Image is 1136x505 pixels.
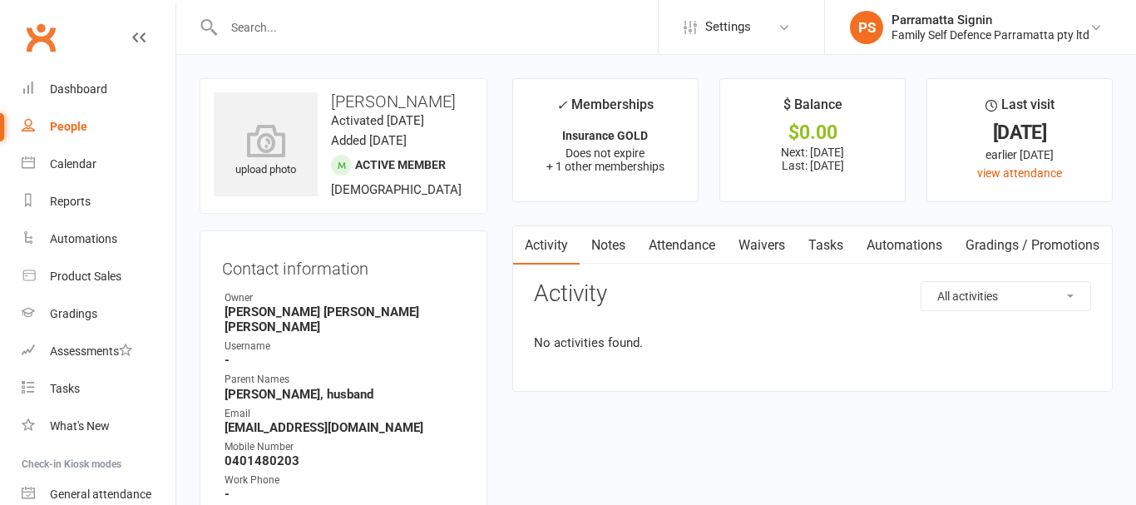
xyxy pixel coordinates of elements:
div: People [50,120,87,133]
input: Search... [219,16,658,39]
a: Gradings / Promotions [954,226,1111,265]
div: What's New [50,419,110,433]
a: Tasks [797,226,855,265]
div: Owner [225,290,465,306]
div: Gradings [50,307,97,320]
h3: Contact information [222,253,465,278]
a: Waivers [727,226,797,265]
strong: [EMAIL_ADDRESS][DOMAIN_NAME] [225,420,465,435]
span: Does not expire [566,146,645,160]
div: Memberships [556,94,654,125]
a: Automations [855,226,954,265]
div: Email [225,406,465,422]
div: Username [225,339,465,354]
strong: Insurance GOLD [562,129,648,142]
time: Activated [DATE] [331,113,424,128]
div: Reports [50,195,91,208]
strong: - [225,353,465,368]
a: Product Sales [22,258,175,295]
time: Added [DATE] [331,133,407,148]
a: People [22,108,175,146]
a: Activity [513,226,580,265]
div: Automations [50,232,117,245]
a: Notes [580,226,637,265]
div: Dashboard [50,82,107,96]
div: PS [850,11,883,44]
a: Assessments [22,333,175,370]
div: $0.00 [735,124,890,141]
div: $ Balance [783,94,842,124]
div: Tasks [50,382,80,395]
a: Attendance [637,226,727,265]
div: upload photo [214,124,318,179]
div: Product Sales [50,270,121,283]
strong: - [225,487,465,502]
strong: [PERSON_NAME] [PERSON_NAME] [PERSON_NAME] [225,304,465,334]
a: Automations [22,220,175,258]
h3: [PERSON_NAME] [214,92,473,111]
li: No activities found. [534,333,1091,353]
span: Settings [705,8,751,46]
div: earlier [DATE] [942,146,1097,164]
div: Assessments [50,344,132,358]
a: Gradings [22,295,175,333]
span: + 1 other memberships [546,160,664,173]
h3: Activity [534,281,1091,307]
div: Parent Names [225,372,465,388]
div: Last visit [985,94,1055,124]
a: Calendar [22,146,175,183]
strong: 0401480203 [225,453,465,468]
div: General attendance [50,488,151,501]
div: Mobile Number [225,439,465,455]
p: Next: [DATE] Last: [DATE] [735,146,890,172]
span: Active member [355,158,446,171]
a: Clubworx [20,17,62,58]
div: [DATE] [942,124,1097,141]
a: view attendance [977,166,1062,180]
i: ✓ [556,97,567,113]
div: Work Phone [225,473,465,488]
div: Parramatta Signin [892,12,1089,27]
strong: [PERSON_NAME], husband [225,387,465,402]
a: Tasks [22,370,175,408]
a: Dashboard [22,71,175,108]
div: Family Self Defence Parramatta pty ltd [892,27,1089,42]
div: Calendar [50,157,96,171]
a: What's New [22,408,175,445]
span: [DEMOGRAPHIC_DATA] [331,182,462,197]
a: Reports [22,183,175,220]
